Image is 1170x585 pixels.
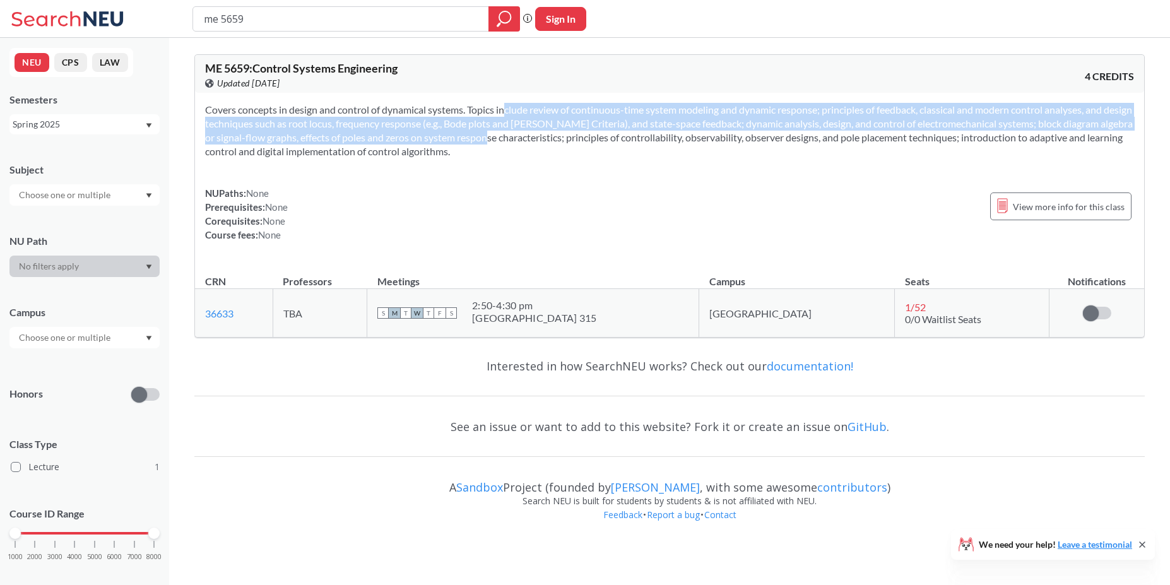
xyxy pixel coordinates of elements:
span: 0/0 Waitlist Seats [905,313,981,325]
div: Dropdown arrow [9,256,160,277]
div: 2:50 - 4:30 pm [472,299,596,312]
span: We need your help! [979,540,1132,549]
a: Report a bug [646,509,700,521]
div: • • [194,508,1145,541]
a: Feedback [603,509,643,521]
a: Contact [704,509,737,521]
div: Dropdown arrow [9,327,160,348]
button: Sign In [535,7,586,31]
span: 4000 [67,553,82,560]
span: T [400,307,411,319]
div: A Project (founded by , with some awesome ) [194,469,1145,494]
span: 5000 [87,553,102,560]
div: CRN [205,275,226,288]
div: NU Path [9,234,160,248]
span: F [434,307,446,319]
div: Spring 2025Dropdown arrow [9,114,160,134]
div: Semesters [9,93,160,107]
a: [PERSON_NAME] [611,480,700,495]
button: NEU [15,53,49,72]
a: Sandbox [456,480,503,495]
span: 3000 [47,553,62,560]
td: TBA [273,289,367,338]
div: magnifying glass [488,6,520,32]
svg: Dropdown arrow [146,264,152,269]
input: Choose one or multiple [13,330,119,345]
span: M [389,307,400,319]
span: 7000 [127,553,142,560]
span: View more info for this class [1013,199,1125,215]
span: T [423,307,434,319]
span: None [246,187,269,199]
span: 6000 [107,553,122,560]
span: 4 CREDITS [1085,69,1134,83]
div: Dropdown arrow [9,184,160,206]
p: Honors [9,387,43,401]
div: [GEOGRAPHIC_DATA] 315 [472,312,596,324]
p: Course ID Range [9,507,160,521]
div: NUPaths: Prerequisites: Corequisites: Course fees: [205,186,288,242]
a: documentation! [767,358,853,374]
th: Seats [895,262,1049,289]
button: LAW [92,53,128,72]
input: Class, professor, course number, "phrase" [203,8,480,30]
svg: Dropdown arrow [146,123,152,128]
span: S [377,307,389,319]
a: Leave a testimonial [1058,539,1132,550]
span: Class Type [9,437,160,451]
a: GitHub [848,419,887,434]
div: Spring 2025 [13,117,145,131]
button: CPS [54,53,87,72]
span: ME 5659 : Control Systems Engineering [205,61,398,75]
div: See an issue or want to add to this website? Fork it or create an issue on . [194,408,1145,445]
span: S [446,307,457,319]
div: Search NEU is built for students by students & is not affiliated with NEU. [194,494,1145,508]
label: Lecture [11,459,160,475]
th: Professors [273,262,367,289]
td: [GEOGRAPHIC_DATA] [699,289,895,338]
a: 36633 [205,307,233,319]
a: contributors [817,480,887,495]
svg: Dropdown arrow [146,336,152,341]
span: None [265,201,288,213]
svg: magnifying glass [497,10,512,28]
th: Notifications [1049,262,1144,289]
span: 1000 [8,553,23,560]
span: None [258,229,281,240]
span: 8000 [146,553,162,560]
input: Choose one or multiple [13,187,119,203]
span: 2000 [27,553,42,560]
div: Interested in how SearchNEU works? Check out our [194,348,1145,384]
th: Campus [699,262,895,289]
span: 1 [155,460,160,474]
section: Covers concepts in design and control of dynamical systems. Topics include review of continuous-t... [205,103,1134,158]
span: 1 / 52 [905,301,926,313]
span: None [263,215,285,227]
span: W [411,307,423,319]
span: Updated [DATE] [217,76,280,90]
th: Meetings [367,262,699,289]
svg: Dropdown arrow [146,193,152,198]
div: Subject [9,163,160,177]
div: Campus [9,305,160,319]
